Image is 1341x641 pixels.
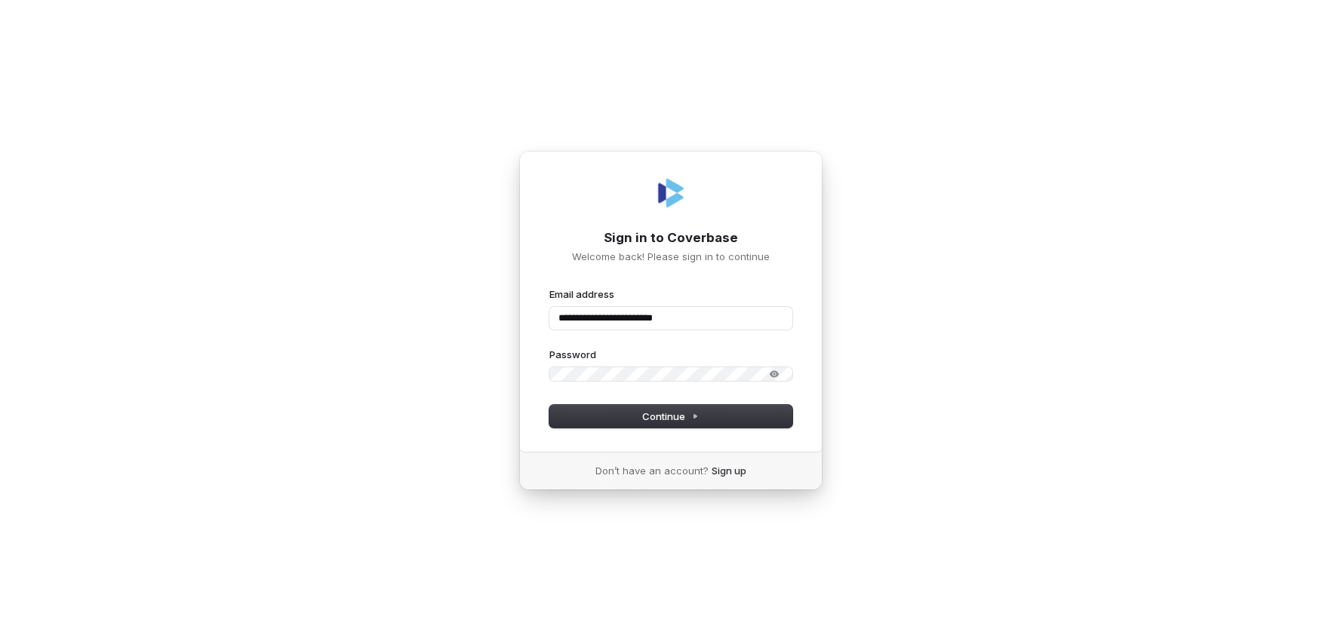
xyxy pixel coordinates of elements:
button: Show password [759,365,789,383]
label: Email address [549,287,614,301]
button: Continue [549,405,792,428]
span: Don’t have an account? [595,464,709,477]
h1: Sign in to Coverbase [549,229,792,247]
p: Welcome back! Please sign in to continue [549,250,792,263]
a: Sign up [712,464,746,477]
img: Coverbase [653,175,689,211]
label: Password [549,348,596,361]
span: Continue [642,409,699,423]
